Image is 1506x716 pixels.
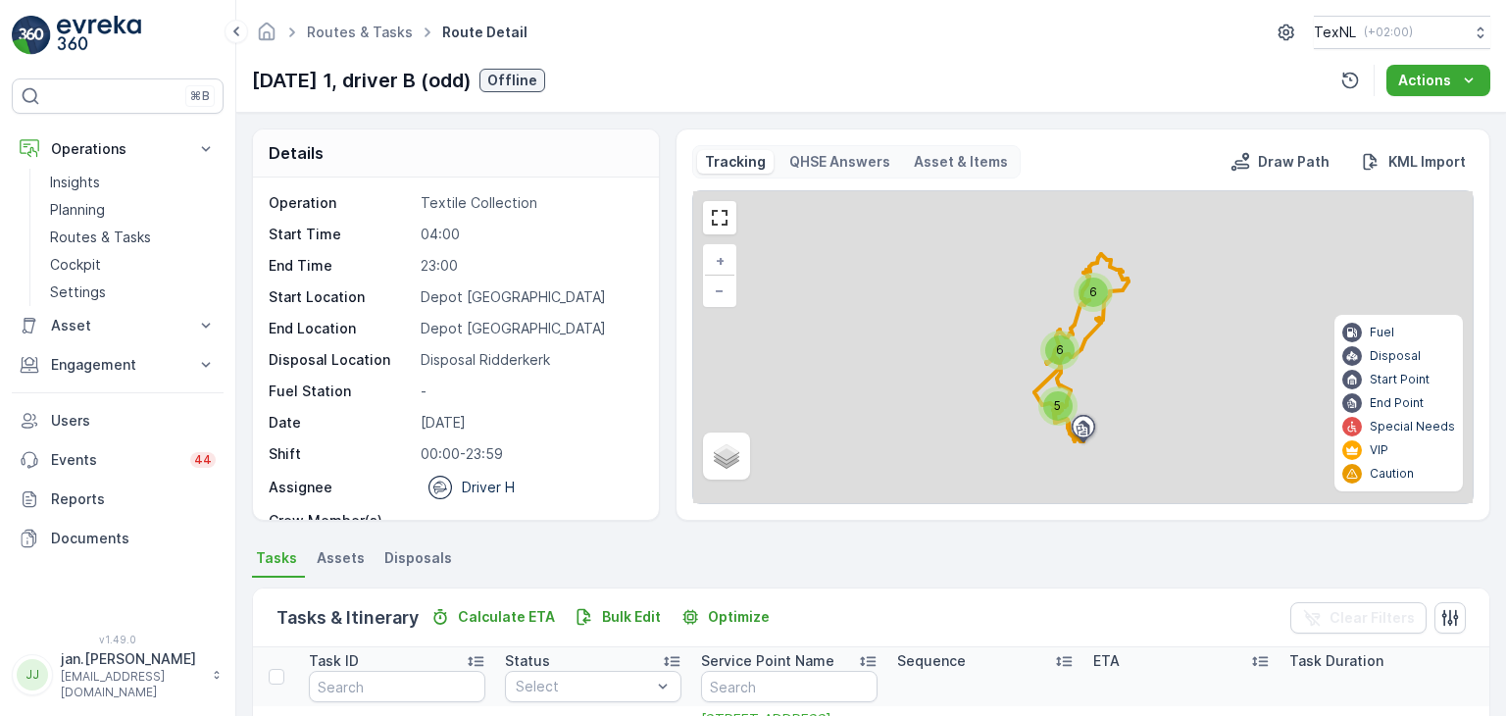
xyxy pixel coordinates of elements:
[708,607,770,627] p: Optimize
[12,401,224,440] a: Users
[12,634,224,645] span: v 1.49.0
[1330,608,1415,628] p: Clear Filters
[256,548,297,568] span: Tasks
[421,319,637,338] p: Depot [GEOGRAPHIC_DATA]
[701,651,834,671] p: Service Point Name
[17,659,48,690] div: JJ
[317,548,365,568] span: Assets
[1040,331,1079,370] div: 6
[42,251,224,279] a: Cockpit
[269,319,413,338] p: End Location
[1290,602,1427,634] button: Clear Filters
[12,129,224,169] button: Operations
[715,281,725,298] span: −
[269,413,413,433] p: Date
[1370,395,1424,411] p: End Point
[705,152,766,172] p: Tracking
[716,252,725,269] span: +
[276,604,419,632] p: Tasks & Itinerary
[479,69,545,92] button: Offline
[458,607,555,627] p: Calculate ETA
[421,287,637,307] p: Depot [GEOGRAPHIC_DATA]
[51,489,216,509] p: Reports
[1054,398,1061,413] span: 5
[51,355,184,375] p: Engagement
[309,671,485,702] input: Search
[1038,386,1078,426] div: 5
[12,16,51,55] img: logo
[269,478,332,497] p: Assignee
[50,282,106,302] p: Settings
[50,255,101,275] p: Cockpit
[42,196,224,224] a: Planning
[12,345,224,384] button: Engagement
[50,228,151,247] p: Routes & Tasks
[1353,150,1474,174] button: KML Import
[42,169,224,196] a: Insights
[269,350,413,370] p: Disposal Location
[269,225,413,244] p: Start Time
[42,224,224,251] a: Routes & Tasks
[1258,152,1330,172] p: Draw Path
[1370,466,1414,482] p: Caution
[914,152,1008,172] p: Asset & Items
[384,548,452,568] span: Disposals
[705,246,734,276] a: Zoom In
[252,66,472,95] p: [DATE] 1, driver B (odd)
[705,203,734,232] a: View Fullscreen
[1364,25,1413,40] p: ( +02:00 )
[194,452,212,468] p: 44
[421,225,637,244] p: 04:00
[12,306,224,345] button: Asset
[462,478,515,497] p: Driver H
[1223,150,1337,174] button: Draw Path
[567,605,669,629] button: Bulk Edit
[51,411,216,431] p: Users
[423,605,563,629] button: Calculate ETA
[269,444,413,464] p: Shift
[421,382,637,401] p: -
[51,316,184,335] p: Asset
[51,450,178,470] p: Events
[1398,71,1451,90] p: Actions
[12,519,224,558] a: Documents
[61,669,202,700] p: [EMAIL_ADDRESS][DOMAIN_NAME]
[51,139,184,159] p: Operations
[1388,152,1466,172] p: KML Import
[269,382,413,401] p: Fuel Station
[269,287,413,307] p: Start Location
[1289,651,1383,671] p: Task Duration
[1370,372,1430,387] p: Start Point
[309,651,359,671] p: Task ID
[1370,348,1421,364] p: Disposal
[1314,16,1490,49] button: TexNL(+02:00)
[897,651,966,671] p: Sequence
[61,649,202,669] p: jan.[PERSON_NAME]
[42,279,224,306] a: Settings
[1089,284,1097,299] span: 6
[701,671,878,702] input: Search
[57,16,141,55] img: logo_light-DOdMpM7g.png
[602,607,661,627] p: Bulk Edit
[307,24,413,40] a: Routes & Tasks
[269,141,324,165] p: Details
[1370,325,1394,340] p: Fuel
[438,23,531,42] span: Route Detail
[789,152,890,172] p: QHSE Answers
[1074,273,1113,312] div: 6
[50,173,100,192] p: Insights
[705,276,734,305] a: Zoom Out
[1370,419,1455,435] p: Special Needs
[1386,65,1490,96] button: Actions
[12,440,224,480] a: Events44
[12,480,224,519] a: Reports
[269,256,413,276] p: End Time
[256,28,277,45] a: Homepage
[1370,442,1388,458] p: VIP
[12,649,224,700] button: JJjan.[PERSON_NAME][EMAIL_ADDRESS][DOMAIN_NAME]
[421,256,637,276] p: 23:00
[673,605,778,629] button: Optimize
[1056,342,1064,357] span: 6
[516,677,651,696] p: Select
[505,651,550,671] p: Status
